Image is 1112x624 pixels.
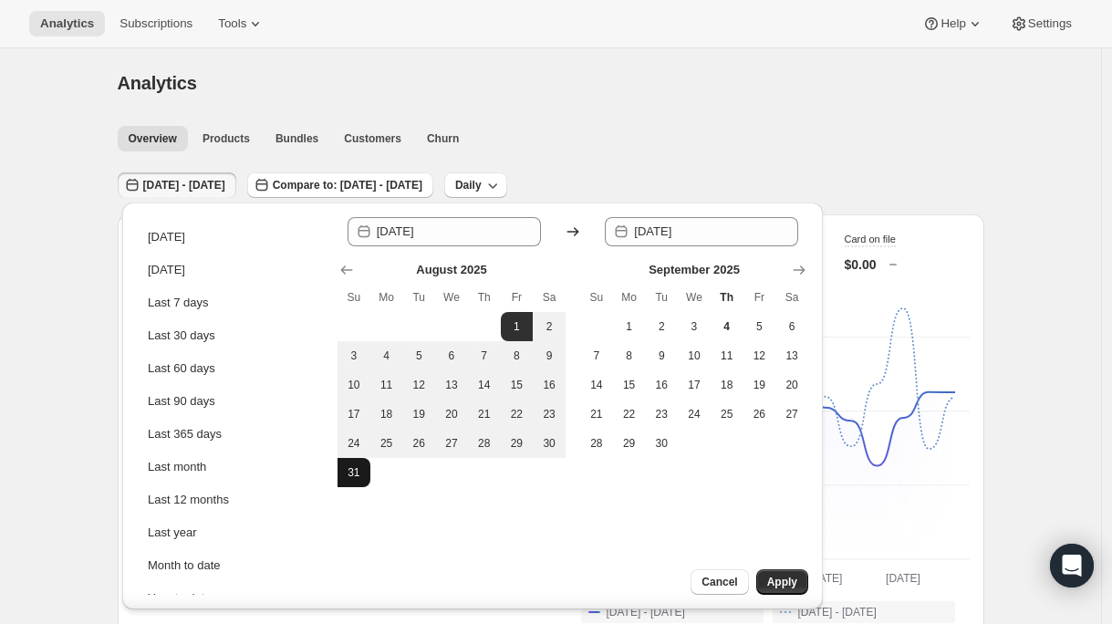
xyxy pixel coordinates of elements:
[807,572,842,585] text: [DATE]
[435,283,468,312] th: Wednesday
[533,400,566,429] button: Saturday August 23 2025
[148,294,209,312] div: Last 7 days
[142,485,325,515] button: Last 12 months
[142,551,325,580] button: Month to date
[475,436,494,451] span: 28
[773,601,955,623] button: [DATE] - [DATE]
[1028,16,1072,31] span: Settings
[645,283,678,312] th: Tuesday
[378,378,396,392] span: 11
[845,255,877,274] p: $0.00
[370,283,403,312] th: Monday
[540,290,558,305] span: Sa
[338,400,370,429] button: Sunday August 17 2025
[678,312,711,341] button: Wednesday September 3 2025
[540,436,558,451] span: 30
[711,370,743,400] button: Thursday September 18 2025
[751,407,769,421] span: 26
[508,348,526,363] span: 8
[711,400,743,429] button: Thursday September 25 2025
[652,378,670,392] span: 16
[718,290,736,305] span: Th
[501,429,534,458] button: Friday August 29 2025
[370,400,403,429] button: Monday August 18 2025
[118,73,197,93] span: Analytics
[378,348,396,363] span: 4
[338,370,370,400] button: Sunday August 10 2025
[207,11,275,36] button: Tools
[533,429,566,458] button: Saturday August 30 2025
[678,283,711,312] th: Wednesday
[468,283,501,312] th: Thursday
[580,429,613,458] button: Sunday September 28 2025
[508,290,526,305] span: Fr
[370,341,403,370] button: Monday August 4 2025
[685,378,703,392] span: 17
[701,575,737,589] span: Cancel
[40,16,94,31] span: Analytics
[410,290,428,305] span: Tu
[410,407,428,421] span: 19
[775,312,808,341] button: Saturday September 6 2025
[620,319,639,334] span: 1
[247,172,433,198] button: Compare to: [DATE] - [DATE]
[645,429,678,458] button: Tuesday September 30 2025
[941,16,965,31] span: Help
[783,407,801,421] span: 27
[620,436,639,451] span: 29
[501,283,534,312] th: Friday
[620,378,639,392] span: 15
[129,131,177,146] span: Overview
[540,348,558,363] span: 9
[402,400,435,429] button: Tuesday August 19 2025
[613,429,646,458] button: Monday September 29 2025
[751,378,769,392] span: 19
[475,407,494,421] span: 21
[533,283,566,312] th: Saturday
[999,11,1083,36] button: Settings
[613,341,646,370] button: Monday September 8 2025
[743,283,776,312] th: Friday
[142,452,325,482] button: Last month
[345,348,363,363] span: 3
[783,290,801,305] span: Sa
[142,387,325,416] button: Last 90 days
[756,569,808,595] button: Apply
[911,11,994,36] button: Help
[345,290,363,305] span: Su
[718,348,736,363] span: 11
[142,321,325,350] button: Last 30 days
[580,341,613,370] button: Sunday September 7 2025
[533,312,566,341] button: Saturday August 2 2025
[540,407,558,421] span: 23
[743,312,776,341] button: Friday September 5 2025
[468,400,501,429] button: Thursday August 21 2025
[475,378,494,392] span: 14
[273,178,422,192] span: Compare to: [DATE] - [DATE]
[501,400,534,429] button: Friday August 22 2025
[587,290,606,305] span: Su
[142,354,325,383] button: Last 60 days
[775,341,808,370] button: Saturday September 13 2025
[148,327,215,345] div: Last 30 days
[798,605,877,619] span: [DATE] - [DATE]
[435,400,468,429] button: Wednesday August 20 2025
[442,378,461,392] span: 13
[148,425,222,443] div: Last 365 days
[142,584,325,613] button: Year to date
[743,370,776,400] button: Friday September 19 2025
[620,407,639,421] span: 22
[501,341,534,370] button: Friday August 8 2025
[613,370,646,400] button: Monday September 15 2025
[142,255,325,285] button: [DATE]
[711,341,743,370] button: Thursday September 11 2025
[685,407,703,421] span: 24
[370,429,403,458] button: Monday August 25 2025
[275,131,318,146] span: Bundles
[378,290,396,305] span: Mo
[580,283,613,312] th: Sunday
[743,341,776,370] button: Friday September 12 2025
[148,491,229,509] div: Last 12 months
[344,131,401,146] span: Customers
[148,359,215,378] div: Last 60 days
